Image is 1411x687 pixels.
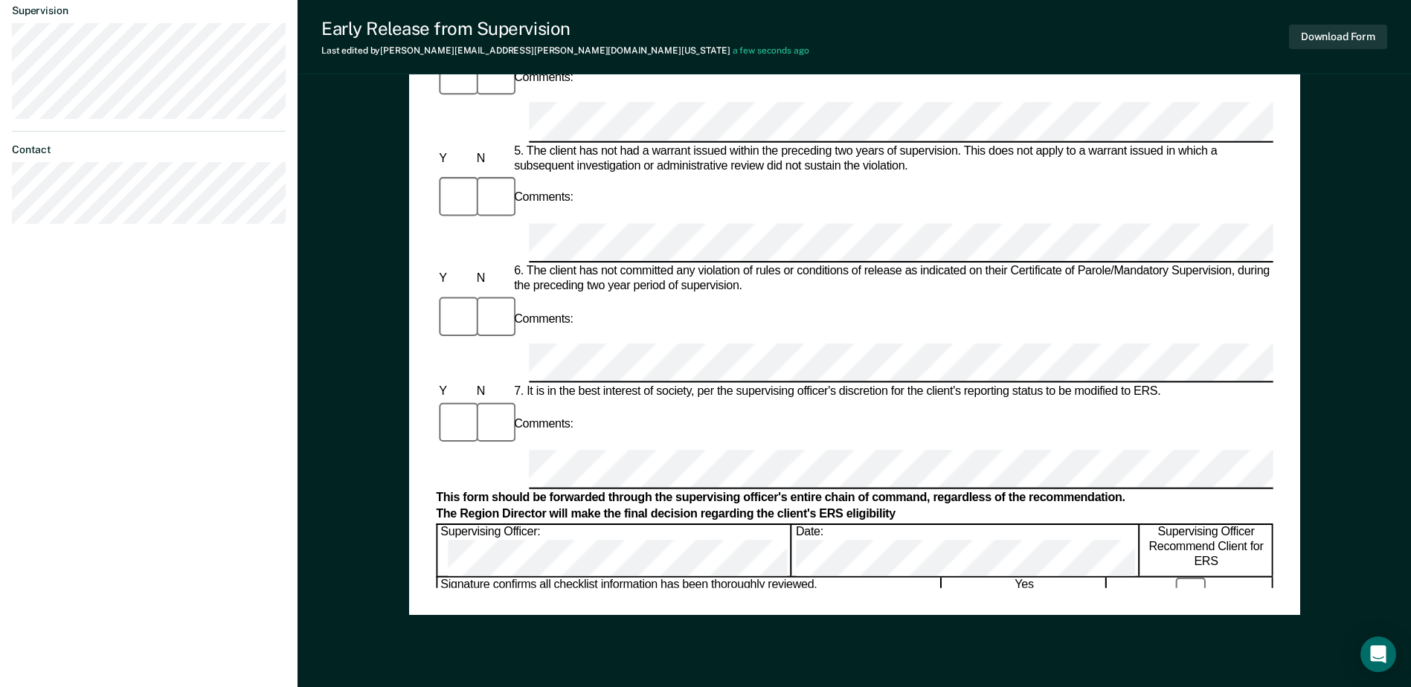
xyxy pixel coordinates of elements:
div: 7. It is in the best interest of society, per the supervising officer's discretion for the client... [511,384,1273,399]
div: N [473,151,510,166]
div: Early Release from Supervision [321,18,809,39]
div: Y [436,151,473,166]
div: N [473,384,510,399]
dt: Contact [12,143,286,156]
div: Comments: [511,312,576,326]
button: Download Form [1289,25,1387,49]
div: Last edited by [PERSON_NAME][EMAIL_ADDRESS][PERSON_NAME][DOMAIN_NAME][US_STATE] [321,45,809,56]
div: 6. The client has not committed any violation of rules or conditions of release as indicated on t... [511,264,1273,294]
div: Signature confirms all checklist information has been thoroughly reviewed. [437,578,941,608]
div: Y [436,271,473,286]
div: Yes [942,578,1107,608]
div: The Region Director will make the final decision regarding the client's ERS eligibility [436,506,1273,521]
div: This form should be forwarded through the supervising officer's entire chain of command, regardle... [436,490,1273,505]
div: Comments: [511,71,576,86]
div: Open Intercom Messenger [1360,636,1396,672]
span: a few seconds ago [733,45,809,56]
div: Comments: [511,417,576,432]
div: Date: [793,525,1139,576]
div: Supervising Officer: [437,525,791,576]
div: Supervising Officer Recommend Client for ERS [1140,525,1273,576]
div: 5. The client has not had a warrant issued within the preceding two years of supervision. This do... [511,143,1273,173]
div: Comments: [511,191,576,206]
dt: Supervision [12,4,286,17]
div: Y [436,384,473,399]
div: N [473,271,510,286]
